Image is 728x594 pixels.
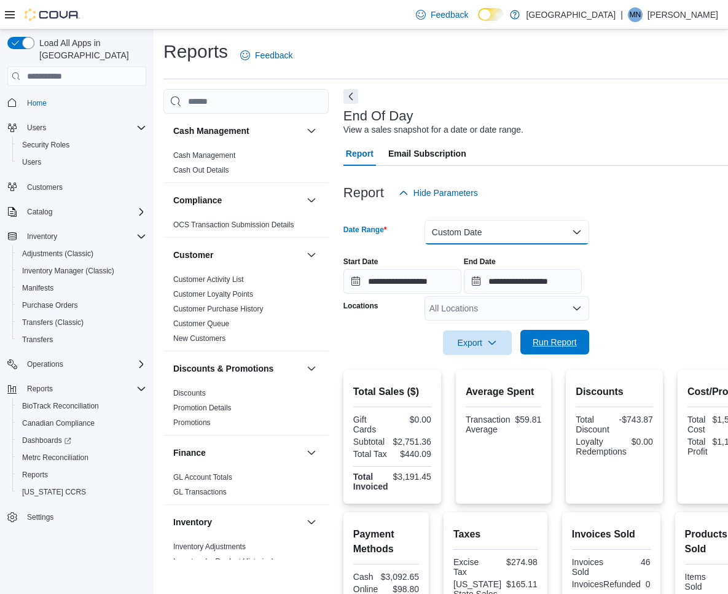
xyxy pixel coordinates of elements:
[2,356,151,373] button: Operations
[17,155,146,170] span: Users
[687,437,708,456] div: Total Profit
[2,380,151,397] button: Reports
[343,186,384,200] h3: Report
[343,269,461,294] input: Press the down key to open a popover containing a calendar.
[17,246,146,261] span: Adjustments (Classic)
[22,120,51,135] button: Users
[173,249,213,261] h3: Customer
[478,8,504,21] input: Dark Mode
[17,246,98,261] a: Adjustments (Classic)
[173,275,244,284] span: Customer Activity List
[173,194,302,206] button: Compliance
[17,264,119,278] a: Inventory Manager (Classic)
[466,385,541,399] h2: Average Spent
[12,136,151,154] button: Security Roles
[173,362,273,375] h3: Discounts & Promotions
[173,319,229,329] span: Customer Queue
[22,453,88,463] span: Metrc Reconciliation
[17,281,146,295] span: Manifests
[304,361,319,376] button: Discounts & Promotions
[346,141,374,166] span: Report
[173,334,225,343] span: New Customers
[25,9,80,21] img: Cova
[17,332,146,347] span: Transfers
[22,509,146,525] span: Settings
[478,21,479,21] span: Dark Mode
[173,165,229,175] span: Cash Out Details
[27,384,53,394] span: Reports
[173,319,229,328] a: Customer Queue
[17,450,93,465] a: Metrc Reconciliation
[388,141,466,166] span: Email Subscription
[304,193,319,208] button: Compliance
[12,297,151,314] button: Purchase Orders
[17,315,88,330] a: Transfers (Classic)
[173,362,302,375] button: Discounts & Promotions
[173,447,302,459] button: Finance
[22,229,146,244] span: Inventory
[22,300,78,310] span: Purchase Orders
[17,155,46,170] a: Users
[17,298,146,313] span: Purchase Orders
[304,123,319,138] button: Cash Management
[12,415,151,432] button: Canadian Compliance
[464,257,496,267] label: End Date
[628,7,643,22] div: Mike Noonan
[173,125,249,137] h3: Cash Management
[173,289,253,299] span: Customer Loyalty Points
[7,88,146,558] nav: Complex example
[17,485,91,499] a: [US_STATE] CCRS
[22,120,146,135] span: Users
[646,579,651,589] div: 0
[12,432,151,449] a: Dashboards
[163,272,329,351] div: Customer
[343,301,378,311] label: Locations
[2,178,151,196] button: Customers
[12,397,151,415] button: BioTrack Reconciliation
[22,335,53,345] span: Transfers
[394,415,431,424] div: $0.00
[443,330,512,355] button: Export
[2,119,151,136] button: Users
[353,415,390,434] div: Gift Cards
[173,125,302,137] button: Cash Management
[22,96,52,111] a: Home
[163,148,329,182] div: Cash Management
[173,472,232,482] span: GL Account Totals
[431,9,468,21] span: Feedback
[353,449,390,459] div: Total Tax
[22,266,114,276] span: Inventory Manager (Classic)
[353,437,388,447] div: Subtotal
[22,140,69,150] span: Security Roles
[27,182,63,192] span: Customers
[343,109,413,123] h3: End Of Day
[173,388,206,398] span: Discounts
[22,487,86,497] span: [US_STATE] CCRS
[22,357,146,372] span: Operations
[22,436,71,445] span: Dashboards
[34,37,146,61] span: Load All Apps in [GEOGRAPHIC_DATA]
[572,579,641,589] div: InvoicesRefunded
[450,330,504,355] span: Export
[22,157,41,167] span: Users
[173,447,206,459] h3: Finance
[173,542,246,552] span: Inventory Adjustments
[22,381,58,396] button: Reports
[17,281,58,295] a: Manifests
[163,470,329,504] div: Finance
[173,151,235,160] a: Cash Management
[353,472,388,491] strong: Total Invoiced
[17,416,100,431] a: Canadian Compliance
[12,483,151,501] button: [US_STATE] CCRS
[173,220,294,230] span: OCS Transaction Submission Details
[687,415,708,434] div: Total Cost
[453,557,493,577] div: Excise Tax
[173,557,273,566] span: Inventory by Product Historical
[12,154,151,171] button: Users
[413,187,478,199] span: Hide Parameters
[520,330,589,354] button: Run Report
[173,473,232,482] a: GL Account Totals
[27,232,57,241] span: Inventory
[2,228,151,245] button: Inventory
[572,527,651,542] h2: Invoices Sold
